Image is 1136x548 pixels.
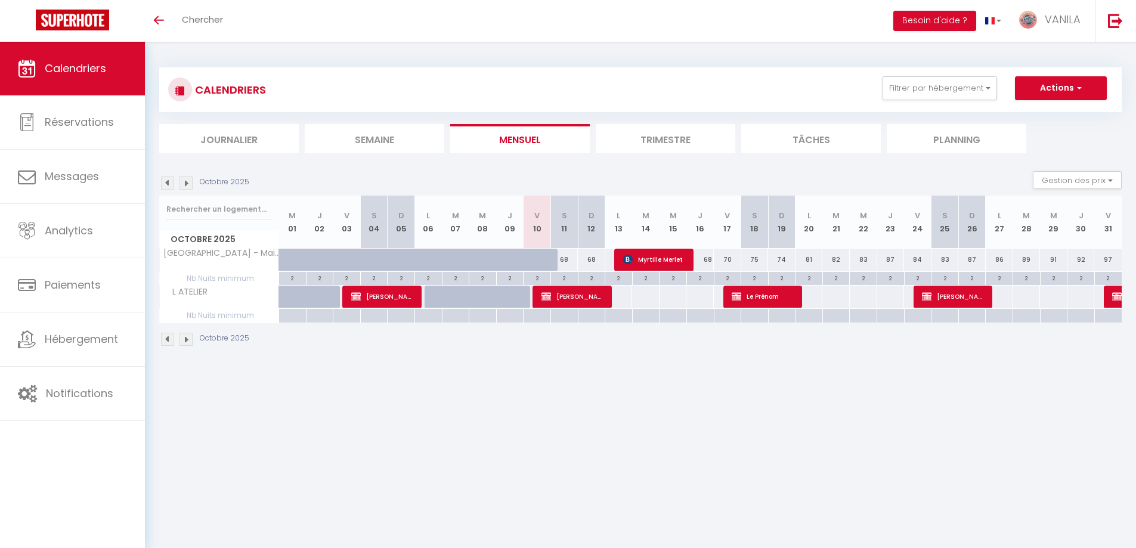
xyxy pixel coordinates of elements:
[442,196,469,249] th: 07
[162,286,211,299] span: L ATELIER
[822,249,850,271] div: 82
[986,249,1013,271] div: 86
[45,332,118,346] span: Hébergement
[1040,196,1067,249] th: 29
[768,249,795,271] div: 74
[351,285,415,308] span: [PERSON_NAME]
[633,272,660,283] div: 2
[877,249,905,271] div: 87
[905,272,931,283] div: 2
[1040,249,1067,271] div: 91
[578,272,605,283] div: 2
[317,210,322,221] abbr: J
[415,272,442,283] div: 2
[589,210,595,221] abbr: D
[1045,12,1081,27] span: VANILA
[45,61,106,76] span: Calendriers
[192,76,266,103] h3: CALENDRIERS
[333,196,361,249] th: 03
[344,210,349,221] abbr: V
[1013,272,1040,283] div: 2
[605,196,633,249] th: 13
[915,210,920,221] abbr: V
[714,249,741,271] div: 70
[959,272,986,283] div: 2
[452,210,459,221] abbr: M
[1015,76,1107,100] button: Actions
[605,272,632,283] div: 2
[795,196,823,249] th: 20
[578,196,605,249] th: 12
[45,114,114,129] span: Réservations
[642,210,649,221] abbr: M
[1013,196,1041,249] th: 28
[686,196,714,249] th: 16
[732,285,795,308] span: Le Prénom
[279,272,306,283] div: 2
[904,249,931,271] div: 84
[779,210,785,221] abbr: D
[741,249,769,271] div: 75
[942,210,948,221] abbr: S
[307,272,333,283] div: 2
[931,272,958,283] div: 2
[741,196,769,249] th: 18
[166,199,272,220] input: Rechercher un logement...
[388,196,415,249] th: 05
[807,210,811,221] abbr: L
[686,249,714,271] div: 68
[442,272,469,283] div: 2
[160,272,278,285] span: Nb Nuits minimum
[426,210,430,221] abbr: L
[623,248,687,271] span: Myrtille Merlet
[46,386,113,401] span: Notifications
[660,196,687,249] th: 15
[524,196,551,249] th: 10
[469,272,496,283] div: 2
[45,277,101,292] span: Paiements
[289,210,296,221] abbr: M
[200,177,249,188] p: Octobre 2025
[360,196,388,249] th: 04
[496,196,524,249] th: 09
[160,231,278,248] span: Octobre 2025
[1050,210,1057,221] abbr: M
[958,249,986,271] div: 87
[200,333,249,344] p: Octobre 2025
[741,272,768,283] div: 2
[883,76,997,100] button: Filtrer par hébergement
[714,196,741,249] th: 17
[305,124,444,153] li: Semaine
[1067,196,1095,249] th: 30
[888,210,893,221] abbr: J
[1079,210,1084,221] abbr: J
[541,285,605,308] span: [PERSON_NAME]
[550,196,578,249] th: 11
[562,210,567,221] abbr: S
[931,249,959,271] div: 83
[986,196,1013,249] th: 27
[279,196,307,249] th: 01
[1095,272,1122,283] div: 2
[414,196,442,249] th: 06
[822,196,850,249] th: 21
[795,272,822,283] div: 2
[507,210,512,221] abbr: J
[860,210,867,221] abbr: M
[479,210,486,221] abbr: M
[497,272,524,283] div: 2
[45,169,99,184] span: Messages
[1094,249,1122,271] div: 97
[986,272,1013,283] div: 2
[887,124,1026,153] li: Planning
[1106,210,1111,221] abbr: V
[333,272,360,283] div: 2
[958,196,986,249] th: 26
[769,272,795,283] div: 2
[877,196,905,249] th: 23
[931,196,959,249] th: 25
[45,223,93,238] span: Analytics
[768,196,795,249] th: 19
[388,272,414,283] div: 2
[969,210,975,221] abbr: D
